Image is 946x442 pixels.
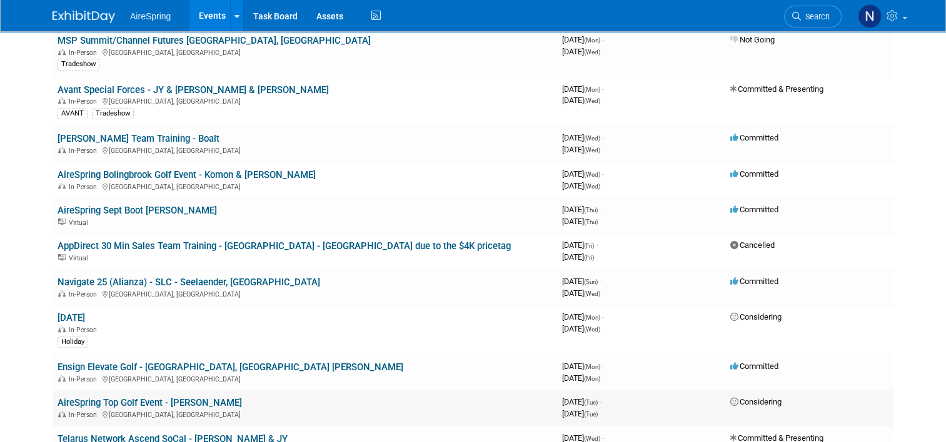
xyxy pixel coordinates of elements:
div: [GEOGRAPHIC_DATA], [GEOGRAPHIC_DATA] [58,409,552,419]
img: In-Person Event [58,375,66,381]
span: [DATE] [562,96,600,105]
span: In-Person [69,326,101,334]
span: In-Person [69,411,101,419]
a: AireSpring Sept Boot [PERSON_NAME] [58,205,217,216]
span: [DATE] [562,240,598,250]
span: (Sun) [584,278,598,285]
div: [GEOGRAPHIC_DATA], [GEOGRAPHIC_DATA] [58,96,552,106]
span: AireSpring [130,11,171,21]
img: In-Person Event [58,49,66,55]
span: (Thu) [584,219,598,225]
div: Tradeshow [58,59,99,70]
span: [DATE] [562,35,604,44]
a: AppDirect 30 Min Sales Team Training - [GEOGRAPHIC_DATA] - [GEOGRAPHIC_DATA] due to the $4K pricetag [58,240,511,252]
a: Avant Special Forces - JY & [PERSON_NAME] & [PERSON_NAME] [58,84,329,96]
div: [GEOGRAPHIC_DATA], [GEOGRAPHIC_DATA] [58,145,552,155]
span: Committed [730,361,778,371]
span: [DATE] [562,397,601,406]
div: [GEOGRAPHIC_DATA], [GEOGRAPHIC_DATA] [58,288,552,298]
span: Considering [730,312,782,322]
div: [GEOGRAPHIC_DATA], [GEOGRAPHIC_DATA] [58,47,552,57]
span: - [602,312,604,322]
span: [DATE] [562,373,600,383]
img: ExhibitDay [53,11,115,23]
span: (Mon) [584,375,600,382]
div: Holiday [58,336,88,348]
span: (Wed) [584,326,600,333]
span: [DATE] [562,409,598,418]
span: (Wed) [584,290,600,297]
span: (Mon) [584,37,600,44]
div: Tradeshow [92,108,134,119]
span: Virtual [69,254,91,262]
span: Committed [730,277,778,286]
span: [DATE] [562,205,601,214]
span: [DATE] [562,277,601,286]
span: [DATE] [562,47,600,56]
span: (Wed) [584,49,600,56]
span: (Wed) [584,135,600,142]
span: In-Person [69,97,101,106]
span: (Thu) [584,207,598,214]
span: - [602,361,604,371]
span: Virtual [69,219,91,227]
span: Considering [730,397,782,406]
span: [DATE] [562,169,604,179]
span: (Mon) [584,86,600,93]
a: [DATE] [58,312,85,323]
span: (Wed) [584,97,600,104]
a: Search [784,6,842,27]
a: Ensign Elevate Golf - [GEOGRAPHIC_DATA], [GEOGRAPHIC_DATA] [PERSON_NAME] [58,361,403,373]
a: AireSpring Bolingbrook Golf Event - Komon & [PERSON_NAME] [58,169,316,180]
span: In-Person [69,147,101,155]
span: (Mon) [584,314,600,321]
span: Cancelled [730,240,775,250]
span: (Fri) [584,254,594,261]
a: AireSpring Top Golf Event - [PERSON_NAME] [58,397,242,408]
img: Virtual Event [58,254,66,260]
span: (Fri) [584,242,594,249]
div: [GEOGRAPHIC_DATA], [GEOGRAPHIC_DATA] [58,181,552,191]
span: Committed [730,169,778,179]
span: (Tue) [584,411,598,418]
a: MSP Summit/Channel Futures [GEOGRAPHIC_DATA], [GEOGRAPHIC_DATA] [58,35,371,46]
img: In-Person Event [58,290,66,297]
span: Search [801,12,830,21]
span: - [602,84,604,94]
span: - [600,397,601,406]
img: Virtual Event [58,219,66,225]
img: Natalie Pyron [858,4,882,28]
img: In-Person Event [58,326,66,332]
span: - [602,133,604,142]
span: (Tue) [584,399,598,406]
img: In-Person Event [58,411,66,417]
span: [DATE] [562,84,604,94]
span: In-Person [69,49,101,57]
span: (Wed) [584,171,600,178]
span: [DATE] [562,181,600,190]
span: - [602,169,604,179]
span: (Wed) [584,147,600,154]
span: - [596,240,598,250]
span: [DATE] [562,288,600,298]
img: In-Person Event [58,147,66,153]
span: [DATE] [562,361,604,371]
span: Committed [730,205,778,214]
a: Navigate 25 (Alianza) - SLC - Seelaender, [GEOGRAPHIC_DATA] [58,277,320,288]
span: Committed [730,133,778,142]
span: (Wed) [584,435,600,442]
a: [PERSON_NAME] Team Training - Boalt [58,133,219,144]
div: AVANT [58,108,88,119]
span: In-Person [69,375,101,383]
span: [DATE] [562,252,594,262]
span: - [602,35,604,44]
span: - [600,205,601,214]
img: In-Person Event [58,97,66,104]
span: (Wed) [584,183,600,190]
span: In-Person [69,290,101,298]
span: [DATE] [562,312,604,322]
span: [DATE] [562,217,598,226]
span: [DATE] [562,133,604,142]
span: In-Person [69,183,101,191]
span: - [600,277,601,286]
